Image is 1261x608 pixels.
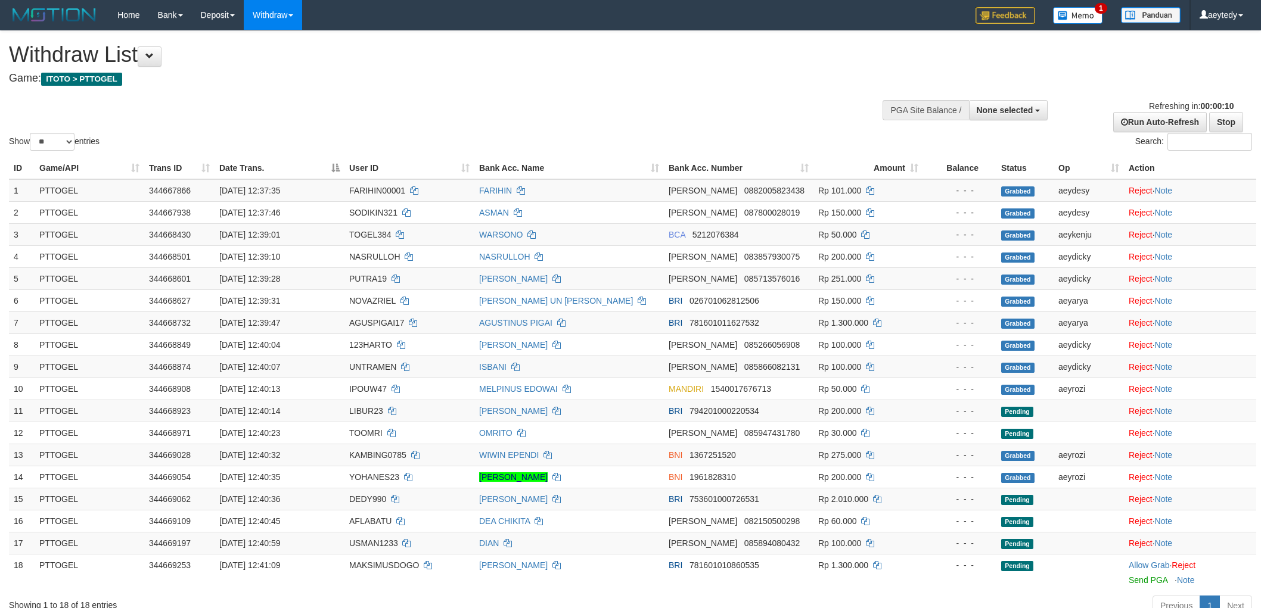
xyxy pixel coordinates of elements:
div: - - - [928,317,992,329]
a: Stop [1209,112,1243,132]
a: Note [1155,472,1173,482]
h1: Withdraw List [9,43,829,67]
div: - - - [928,273,992,285]
a: Allow Grab [1129,560,1169,570]
a: AGUSTINUS PIGAI [479,318,552,328]
td: 5 [9,267,35,289]
div: - - - [928,537,992,549]
th: Date Trans.: activate to sort column descending [215,157,344,179]
span: 344669253 [149,560,191,570]
div: - - - [928,471,992,483]
td: · [1124,289,1256,311]
span: 344667938 [149,208,191,217]
td: PTTOGEL [35,532,144,554]
a: ISBANI [479,362,507,372]
span: [DATE] 12:39:28 [219,274,280,283]
td: aeyarya [1054,289,1124,311]
a: WIWIN EPENDI [479,450,539,460]
td: aeydicky [1054,356,1124,378]
td: · [1124,201,1256,223]
span: Copy 1540017676713 to clipboard [711,384,771,394]
span: [PERSON_NAME] [669,340,737,350]
div: - - - [928,339,992,351]
td: · [1124,179,1256,202]
a: Note [1155,340,1173,350]
button: None selected [969,100,1048,120]
span: Rp 50.000 [818,384,857,394]
span: 344668971 [149,428,191,438]
span: Grabbed [1001,341,1035,351]
span: Copy 753601000726531 to clipboard [689,494,759,504]
span: Copy 026701062812506 to clipboard [689,296,759,305]
span: [PERSON_NAME] [669,274,737,283]
span: Grabbed [1001,451,1035,461]
span: Rp 1.300.000 [818,560,868,570]
span: BRI [669,318,682,328]
td: · [1124,422,1256,444]
span: Copy 5212076384 to clipboard [692,230,739,239]
a: Reject [1129,230,1153,239]
th: User ID: activate to sort column ascending [344,157,474,179]
a: Reject [1129,340,1153,350]
a: MELPINUS EDOWAI [479,384,558,394]
td: aeyrozi [1054,378,1124,400]
td: · [1124,378,1256,400]
a: OMRITO [479,428,513,438]
span: [PERSON_NAME] [669,252,737,261]
img: Button%20Memo.svg [1053,7,1103,24]
td: 7 [9,311,35,333]
td: · [1124,444,1256,466]
span: [PERSON_NAME] [669,186,737,195]
div: - - - [928,515,992,527]
a: Note [1155,274,1173,283]
span: YOHANES23 [349,472,399,482]
span: MAKSIMUSDOGO [349,560,419,570]
span: NOVAZRIEL [349,296,396,305]
td: 6 [9,289,35,311]
span: Grabbed [1001,275,1035,285]
a: [PERSON_NAME] [479,472,548,482]
a: Note [1155,384,1173,394]
span: IPOUW47 [349,384,387,394]
span: [DATE] 12:39:10 [219,252,280,261]
td: PTTOGEL [35,422,144,444]
a: Reject [1129,318,1153,328]
span: 344668908 [149,384,191,394]
td: aeyrozi [1054,444,1124,466]
th: Trans ID: activate to sort column ascending [144,157,215,179]
span: Copy 085894080432 to clipboard [744,538,800,548]
span: USMAN1233 [349,538,398,548]
a: FARIHIN [479,186,512,195]
th: Status [996,157,1054,179]
span: Rp 251.000 [818,274,861,283]
span: 344668923 [149,406,191,416]
span: · [1129,560,1172,570]
span: 344668732 [149,318,191,328]
td: aeykenju [1054,223,1124,245]
td: aeyrozi [1054,466,1124,488]
span: Rp 101.000 [818,186,861,195]
th: Op: activate to sort column ascending [1054,157,1124,179]
a: Note [1155,208,1173,217]
div: - - - [928,295,992,307]
span: BRI [669,406,682,416]
div: - - - [928,207,992,219]
span: [DATE] 12:39:31 [219,296,280,305]
td: 3 [9,223,35,245]
div: - - - [928,383,992,395]
a: [PERSON_NAME] UN [PERSON_NAME] [479,296,633,305]
span: Rp 200.000 [818,252,861,261]
span: Copy 085266056908 to clipboard [744,340,800,350]
span: AGUSPIGAI17 [349,318,405,328]
span: Pending [1001,429,1033,439]
span: PUTRA19 [349,274,387,283]
a: Note [1155,428,1173,438]
a: Reject [1129,296,1153,305]
span: [DATE] 12:40:32 [219,450,280,460]
span: Copy 085866082131 to clipboard [744,362,800,372]
input: Search: [1167,133,1252,151]
td: aeydesy [1054,179,1124,202]
td: PTTOGEL [35,356,144,378]
td: 9 [9,356,35,378]
td: · [1124,333,1256,356]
